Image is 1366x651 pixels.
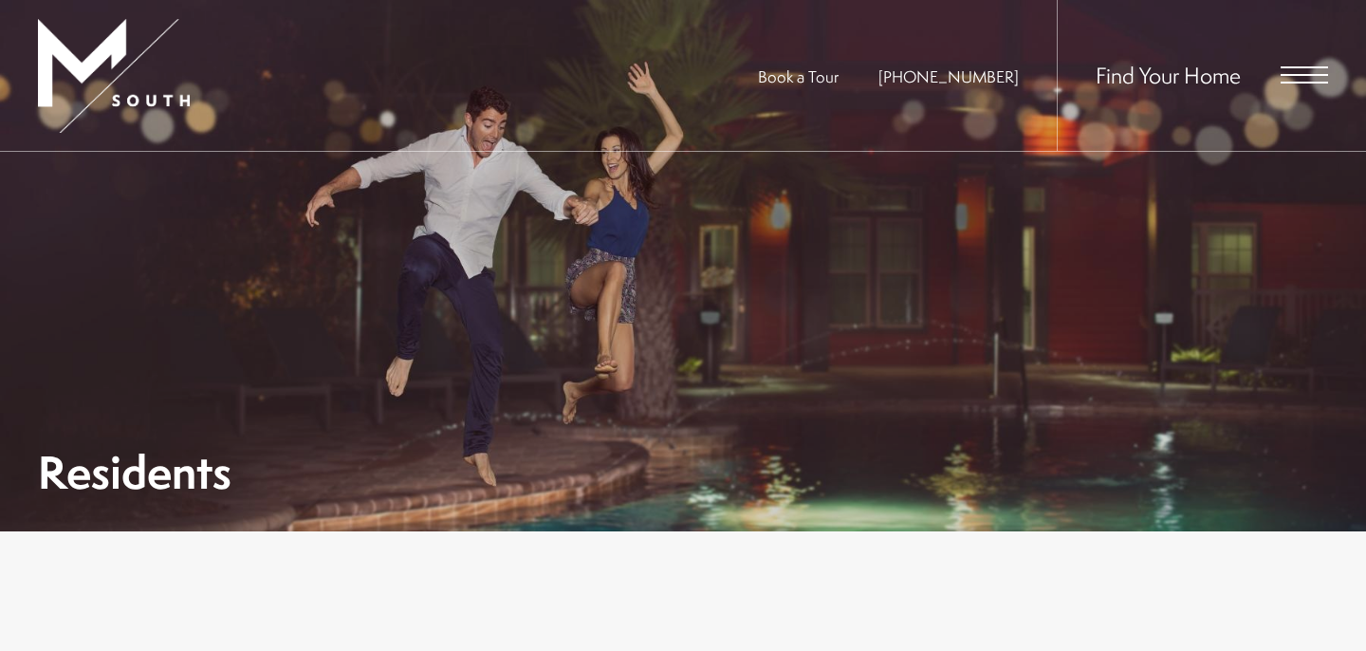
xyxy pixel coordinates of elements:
img: MSouth [38,19,190,133]
span: [PHONE_NUMBER] [878,65,1019,87]
a: Call Us at 813-570-8014 [878,65,1019,87]
button: Open Menu [1281,66,1328,84]
a: Find Your Home [1096,60,1241,90]
h1: Residents [38,451,231,493]
a: Book a Tour [758,65,839,87]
